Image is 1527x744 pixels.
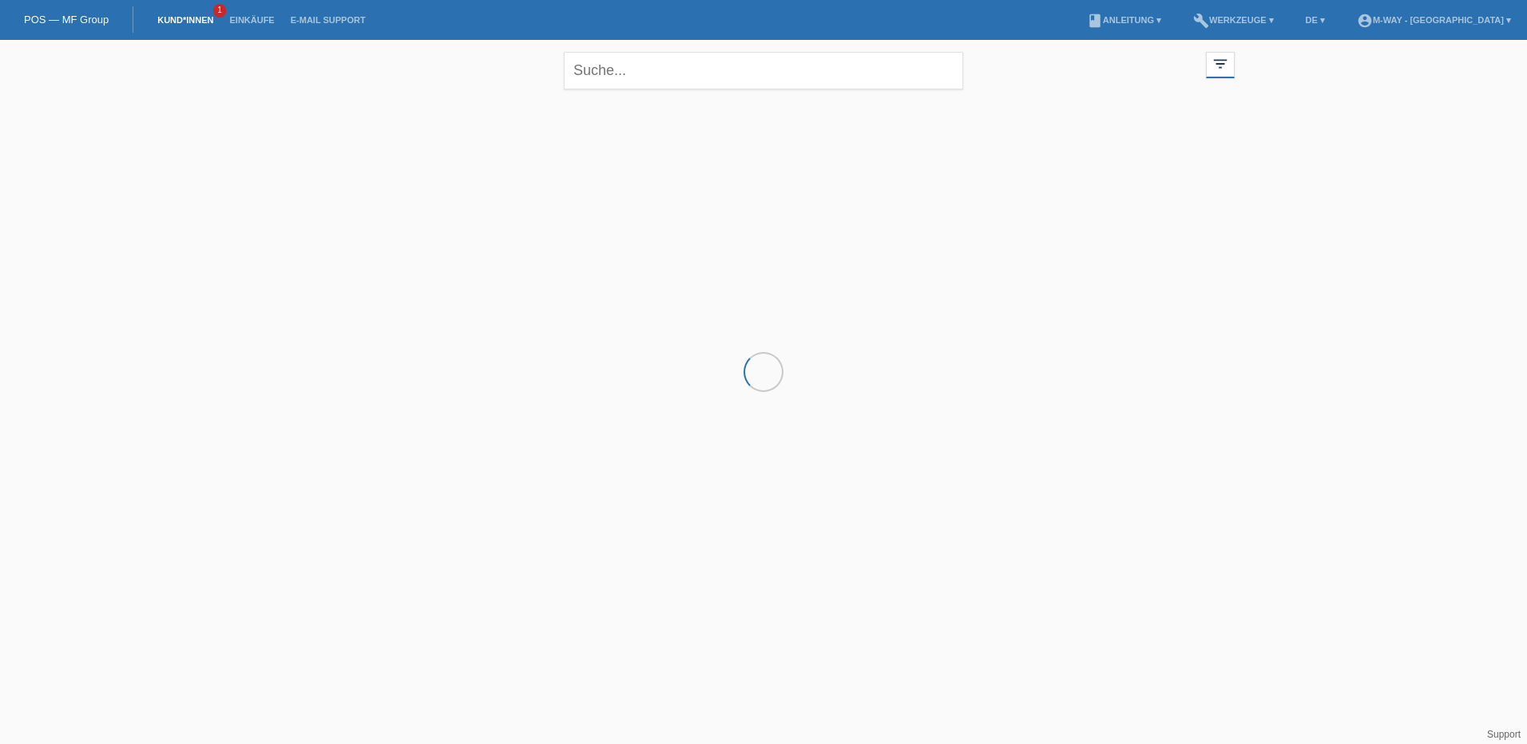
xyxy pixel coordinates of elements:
i: filter_list [1212,55,1229,73]
i: build [1193,13,1209,29]
a: account_circlem-way - [GEOGRAPHIC_DATA] ▾ [1349,15,1519,25]
i: account_circle [1357,13,1373,29]
a: DE ▾ [1298,15,1333,25]
i: book [1087,13,1103,29]
a: buildWerkzeuge ▾ [1185,15,1282,25]
a: E-Mail Support [283,15,374,25]
a: Einkäufe [221,15,282,25]
input: Suche... [564,52,963,89]
a: Kund*innen [149,15,221,25]
a: bookAnleitung ▾ [1079,15,1169,25]
a: Support [1487,729,1521,740]
a: POS — MF Group [24,14,109,26]
span: 1 [213,4,226,18]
